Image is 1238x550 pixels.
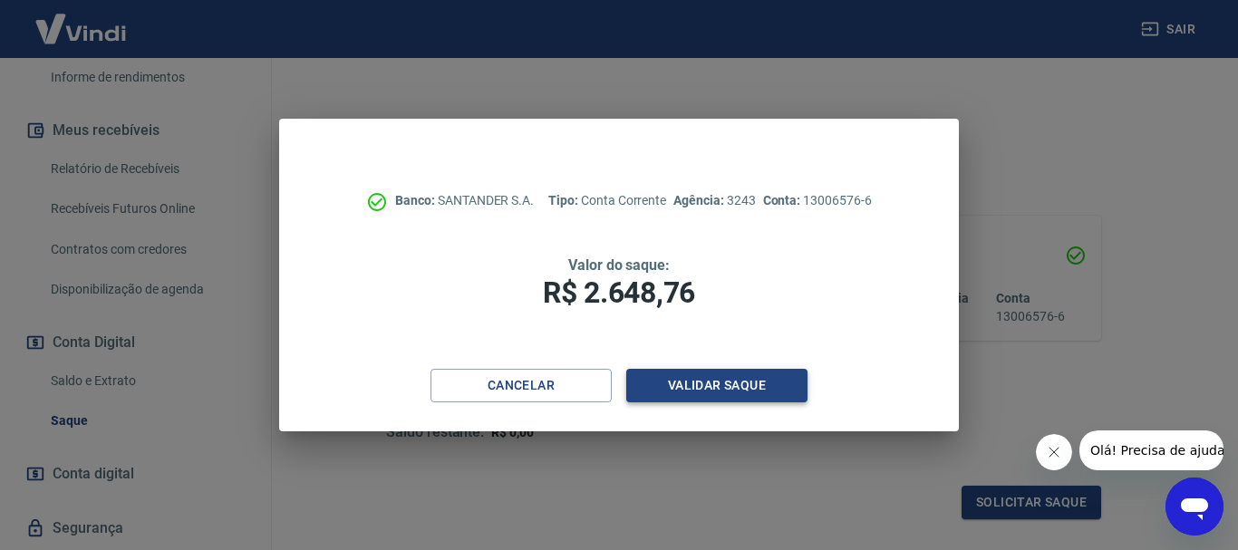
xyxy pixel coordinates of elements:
[1036,434,1072,470] iframe: Fechar mensagem
[568,256,670,274] span: Valor do saque:
[548,193,581,207] span: Tipo:
[543,275,695,310] span: R$ 2.648,76
[673,193,727,207] span: Agência:
[1079,430,1223,470] iframe: Mensagem da empresa
[763,191,872,210] p: 13006576-6
[395,191,534,210] p: SANTANDER S.A.
[548,191,666,210] p: Conta Corrente
[626,369,808,402] button: Validar saque
[395,193,438,207] span: Banco:
[1165,478,1223,536] iframe: Botão para abrir a janela de mensagens
[11,13,152,27] span: Olá! Precisa de ajuda?
[430,369,612,402] button: Cancelar
[673,191,755,210] p: 3243
[763,193,804,207] span: Conta:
